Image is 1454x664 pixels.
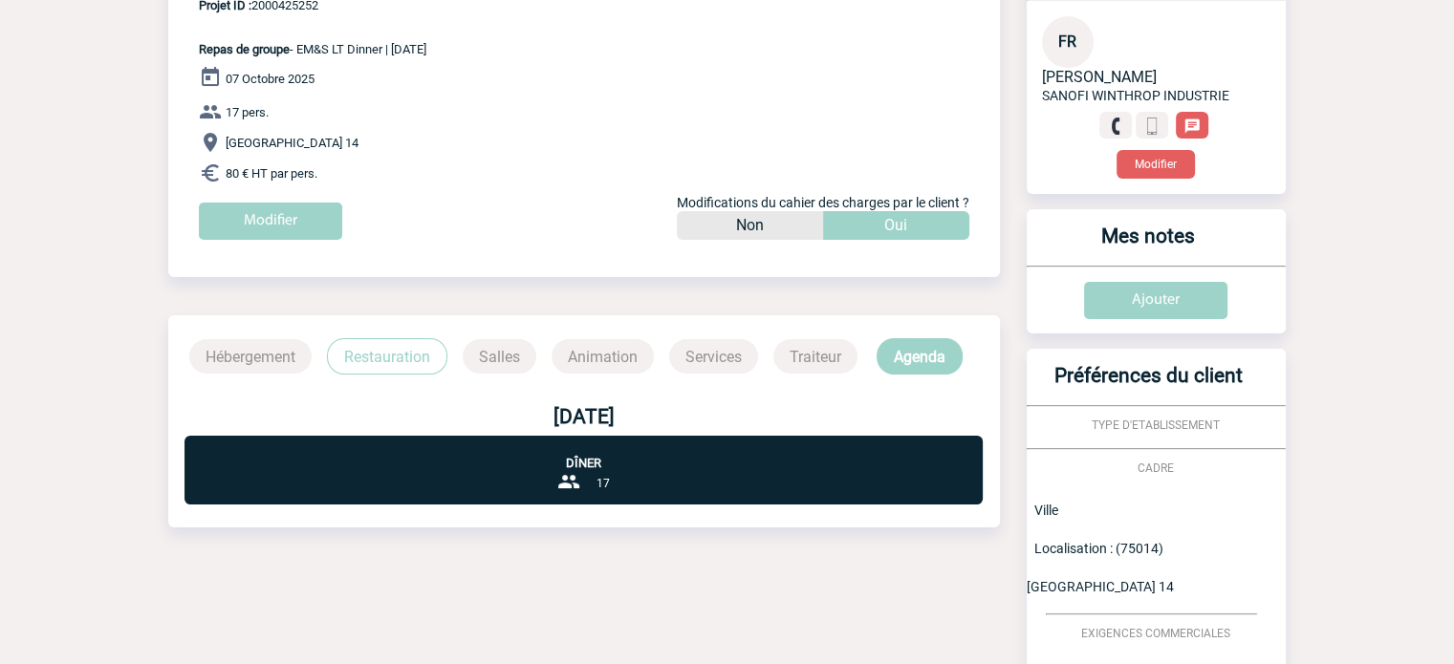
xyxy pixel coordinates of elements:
span: 07 Octobre 2025 [226,72,315,86]
p: Restauration [327,338,447,375]
span: FR [1058,32,1076,51]
span: 17 pers. [226,105,269,119]
img: group-24-px-b.png [557,470,580,493]
img: fixe.png [1107,118,1124,135]
b: [DATE] [553,405,615,428]
span: TYPE D'ETABLISSEMENT [1092,418,1220,432]
img: portable.png [1143,118,1161,135]
img: chat-24-px-w.png [1183,118,1201,135]
span: CADRE [1138,461,1174,475]
span: [GEOGRAPHIC_DATA] 14 [226,136,358,150]
p: Services [669,339,758,374]
button: Modifier [1117,150,1195,179]
span: Repas de groupe [199,42,290,56]
p: Hébergement [189,339,312,374]
h3: Préférences du client [1034,364,1263,405]
span: EXIGENCES COMMERCIALES [1081,627,1230,640]
span: Modifications du cahier des charges par le client ? [677,195,969,210]
span: 80 € HT par pers. [226,166,317,181]
p: Oui [884,211,907,240]
span: 17 [596,477,609,490]
span: Localisation : (75014) [GEOGRAPHIC_DATA] 14 [1027,541,1174,594]
h3: Mes notes [1034,225,1263,266]
span: Ville [1034,503,1058,518]
p: Traiteur [773,339,857,374]
p: Salles [463,339,536,374]
p: Dîner [184,436,983,470]
p: Agenda [877,338,963,375]
input: Modifier [199,203,342,240]
p: Non [736,211,764,240]
span: SANOFI WINTHROP INDUSTRIE [1042,88,1229,103]
span: [PERSON_NAME] [1042,68,1157,86]
input: Ajouter [1084,282,1227,319]
span: - EM&S LT Dinner | [DATE] [199,42,426,56]
p: Animation [552,339,654,374]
